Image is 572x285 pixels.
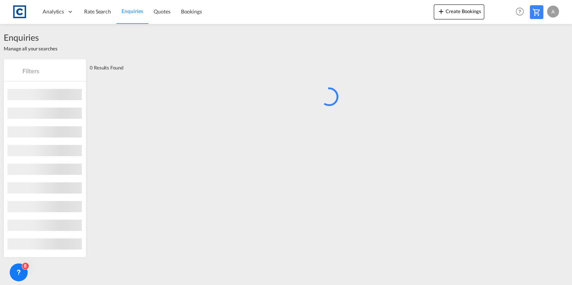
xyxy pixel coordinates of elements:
[513,5,530,19] div: Help
[90,59,123,76] div: 0 Results Found
[122,8,143,14] span: Enquiries
[84,8,111,15] span: Rate Search
[4,31,58,43] span: Enquiries
[22,67,79,75] span: Filters
[43,8,64,15] span: Analytics
[437,7,446,16] md-icon: icon-plus 400-fg
[181,8,202,15] span: Bookings
[11,3,28,20] img: 1fdb9190129311efbfaf67cbb4249bed.jpeg
[4,45,58,52] span: Manage all your searches
[547,6,559,18] div: A
[513,5,526,18] span: Help
[154,8,170,15] span: Quotes
[434,4,484,19] button: icon-plus 400-fgCreate Bookings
